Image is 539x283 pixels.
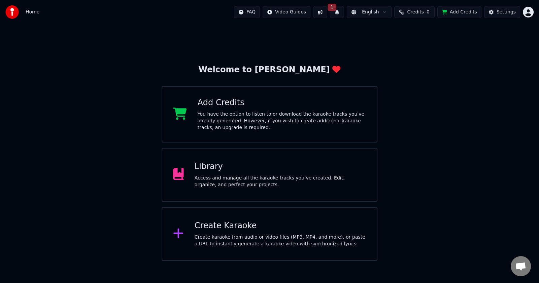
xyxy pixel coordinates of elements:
button: FAQ [234,6,260,18]
span: 0 [427,9,430,15]
div: Settings [497,9,516,15]
button: 1 [330,6,344,18]
button: Settings [484,6,520,18]
div: Library [195,161,366,172]
button: Add Credits [437,6,481,18]
span: Credits [407,9,424,15]
span: Home [26,9,39,15]
div: Create karaoke from audio or video files (MP3, MP4, and more), or paste a URL to instantly genera... [195,234,366,247]
a: Otwarty czat [511,256,531,276]
div: You have the option to listen to or download the karaoke tracks you've already generated. However... [198,111,366,131]
div: Welcome to [PERSON_NAME] [199,65,341,75]
div: Create Karaoke [195,220,366,231]
button: Credits0 [394,6,435,18]
span: 1 [328,4,336,11]
div: Access and manage all the karaoke tracks you’ve created. Edit, organize, and perfect your projects. [195,175,366,188]
div: Add Credits [198,97,366,108]
img: youka [5,5,19,19]
nav: breadcrumb [26,9,39,15]
button: Video Guides [263,6,310,18]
